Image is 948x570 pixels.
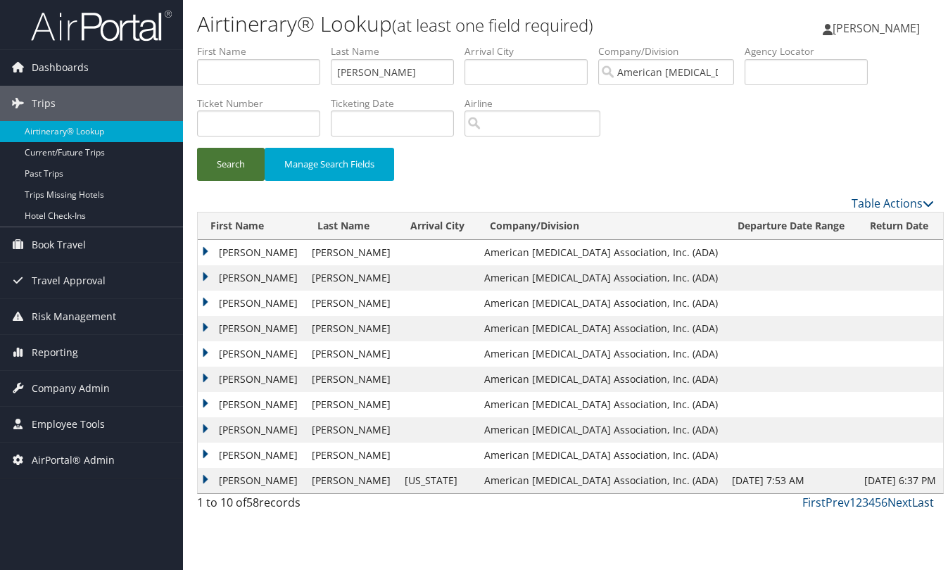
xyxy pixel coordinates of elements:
td: American [MEDICAL_DATA] Association, Inc. (ADA) [477,443,725,468]
button: Search [197,148,265,181]
th: Last Name: activate to sort column ascending [305,213,398,240]
h1: Airtinerary® Lookup [197,9,688,39]
span: AirPortal® Admin [32,443,115,478]
td: American [MEDICAL_DATA] Association, Inc. (ADA) [477,265,725,291]
th: Departure Date Range: activate to sort column descending [725,213,857,240]
td: American [MEDICAL_DATA] Association, Inc. (ADA) [477,316,725,341]
span: Travel Approval [32,263,106,298]
div: 1 to 10 of records [197,494,365,518]
td: [DATE] 7:53 AM [725,468,857,493]
td: [PERSON_NAME] [305,392,398,417]
td: [US_STATE] [398,468,477,493]
td: [PERSON_NAME] [198,265,305,291]
a: First [802,495,826,510]
span: Trips [32,86,56,121]
td: [PERSON_NAME] [305,265,398,291]
a: 5 [875,495,881,510]
td: [PERSON_NAME] [198,316,305,341]
label: Ticket Number [197,96,331,110]
td: [PERSON_NAME] [198,367,305,392]
span: Book Travel [32,227,86,262]
td: [PERSON_NAME] [198,468,305,493]
td: American [MEDICAL_DATA] Association, Inc. (ADA) [477,367,725,392]
span: [PERSON_NAME] [833,20,920,36]
a: 3 [862,495,868,510]
img: airportal-logo.png [31,9,172,42]
span: Employee Tools [32,407,105,442]
td: [PERSON_NAME] [198,341,305,367]
td: American [MEDICAL_DATA] Association, Inc. (ADA) [477,341,725,367]
td: [PERSON_NAME] [198,417,305,443]
td: [PERSON_NAME] [305,316,398,341]
a: 2 [856,495,862,510]
td: [PERSON_NAME] [305,468,398,493]
a: Prev [826,495,849,510]
span: Dashboards [32,50,89,85]
label: Agency Locator [745,44,878,58]
a: Next [887,495,912,510]
span: 58 [246,495,259,510]
td: [PERSON_NAME] [198,291,305,316]
td: [PERSON_NAME] [198,443,305,468]
label: Company/Division [598,44,745,58]
a: Last [912,495,934,510]
a: [PERSON_NAME] [823,7,934,49]
td: American [MEDICAL_DATA] Association, Inc. (ADA) [477,468,725,493]
th: Return Date: activate to sort column ascending [857,213,943,240]
td: [PERSON_NAME] [305,443,398,468]
td: [PERSON_NAME] [198,392,305,417]
span: Reporting [32,335,78,370]
label: Last Name [331,44,464,58]
span: Company Admin [32,371,110,406]
button: Manage Search Fields [265,148,394,181]
td: [PERSON_NAME] [198,240,305,265]
a: 4 [868,495,875,510]
label: Airline [464,96,611,110]
label: Ticketing Date [331,96,464,110]
td: [PERSON_NAME] [305,341,398,367]
small: (at least one field required) [392,13,593,37]
td: American [MEDICAL_DATA] Association, Inc. (ADA) [477,392,725,417]
th: First Name: activate to sort column ascending [198,213,305,240]
label: First Name [197,44,331,58]
td: American [MEDICAL_DATA] Association, Inc. (ADA) [477,417,725,443]
td: [PERSON_NAME] [305,417,398,443]
a: 1 [849,495,856,510]
td: [PERSON_NAME] [305,291,398,316]
th: Company/Division [477,213,725,240]
label: Arrival City [464,44,598,58]
th: Arrival City: activate to sort column ascending [398,213,477,240]
td: [PERSON_NAME] [305,240,398,265]
a: 6 [881,495,887,510]
a: Table Actions [852,196,934,211]
td: [PERSON_NAME] [305,367,398,392]
td: American [MEDICAL_DATA] Association, Inc. (ADA) [477,240,725,265]
td: American [MEDICAL_DATA] Association, Inc. (ADA) [477,291,725,316]
td: [DATE] 6:37 PM [857,468,943,493]
span: Risk Management [32,299,116,334]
